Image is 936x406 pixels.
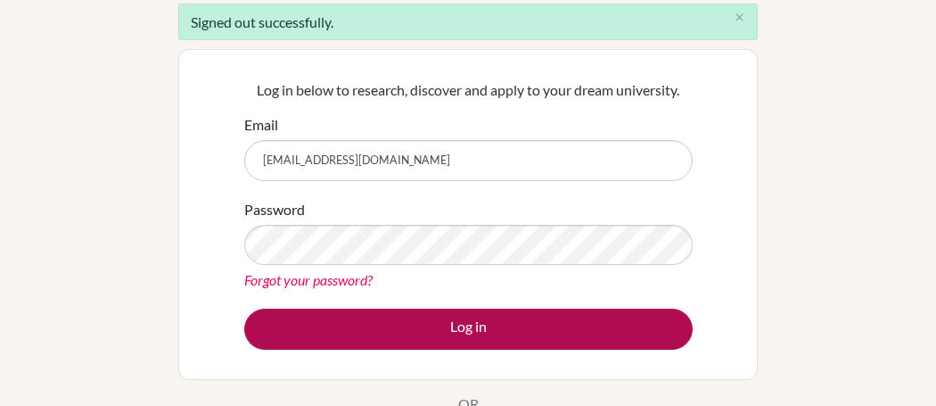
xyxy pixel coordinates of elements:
i: close [733,11,746,24]
div: Signed out successfully. [178,4,758,40]
button: Log in [244,309,693,350]
button: Close [721,4,757,31]
p: Log in below to research, discover and apply to your dream university. [244,79,693,101]
a: Forgot your password? [244,271,373,288]
label: Password [244,199,305,220]
label: Email [244,114,278,136]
